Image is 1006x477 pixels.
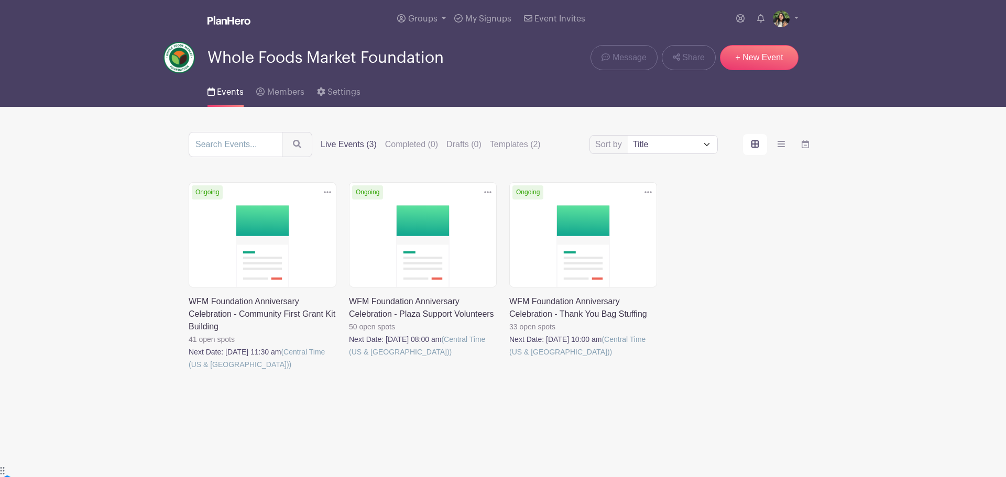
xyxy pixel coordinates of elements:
[207,16,250,25] img: logo_white-6c42ec7e38ccf1d336a20a19083b03d10ae64f83f12c07503d8b9e83406b4c7d.svg
[743,134,817,155] div: order and view
[534,15,585,23] span: Event Invites
[207,73,244,107] a: Events
[189,132,282,157] input: Search Events...
[446,138,482,151] label: Drafts (0)
[267,88,304,96] span: Members
[613,51,647,64] span: Message
[321,138,377,151] label: Live Events (3)
[682,51,705,64] span: Share
[408,15,438,23] span: Groups
[465,15,511,23] span: My Signups
[163,42,195,73] img: wfmf_primary_badge_4c.png
[490,138,541,151] label: Templates (2)
[256,73,304,107] a: Members
[720,45,799,70] a: + New Event
[321,138,541,151] div: filters
[662,45,716,70] a: Share
[591,45,657,70] a: Message
[773,10,790,27] img: mireya.jpg
[327,88,360,96] span: Settings
[207,49,444,66] span: Whole Foods Market Foundation
[595,138,625,151] label: Sort by
[217,88,244,96] span: Events
[317,73,360,107] a: Settings
[385,138,438,151] label: Completed (0)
